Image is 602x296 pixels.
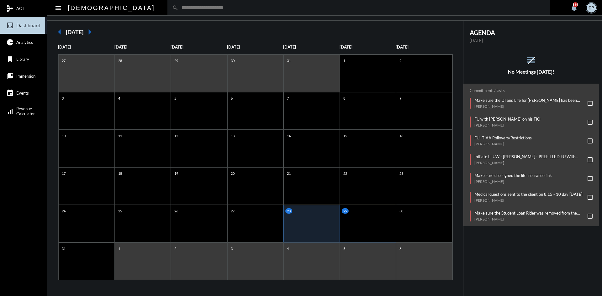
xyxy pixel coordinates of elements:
mat-icon: Side nav toggle icon [55,4,62,12]
h2: [DATE] [66,29,83,35]
mat-icon: search [172,5,178,11]
p: 29 [342,208,349,214]
mat-icon: event [6,89,14,97]
div: 314 [573,2,578,7]
span: Immersion [16,74,35,79]
p: 4 [117,96,122,101]
p: 4 [285,246,290,251]
p: 10 [60,133,67,138]
p: [DATE] [58,44,114,49]
p: Make sure the Student Loan Rider was removed from the policy - 3weeks [DATE] Call Guardian [474,210,585,216]
p: 31 [60,246,67,251]
p: 30 [398,208,405,214]
p: [PERSON_NAME] [474,160,585,165]
span: Revenue Calculator [16,106,35,116]
p: [PERSON_NAME] [474,179,552,184]
p: Medical questions sent to the client on 8.15 - 10 day [DATE] [474,192,583,197]
p: [DATE] [396,44,452,49]
span: Analytics [16,40,33,45]
h2: AGENDA [470,29,593,36]
p: [DATE] [171,44,227,49]
p: 5 [173,96,178,101]
p: 9 [398,96,403,101]
mat-icon: mediation [6,5,14,12]
p: [PERSON_NAME] [474,142,532,146]
h2: Commitments/Tasks [470,88,593,93]
p: 7 [285,96,290,101]
div: CP [587,3,596,13]
p: 19 [173,171,180,176]
p: 27 [60,58,67,63]
mat-icon: arrow_right [83,26,96,38]
mat-icon: arrow_left [53,26,66,38]
p: 11 [117,133,124,138]
mat-icon: bookmark [6,55,14,63]
p: 24 [60,208,67,214]
p: [DATE] [340,44,396,49]
mat-icon: reorder [526,55,536,65]
p: [DATE] [283,44,340,49]
p: [PERSON_NAME] [474,104,585,109]
p: 2 [398,58,403,63]
mat-icon: collections_bookmark [6,72,14,80]
p: 1 [117,246,122,251]
p: 28 [285,208,292,214]
mat-icon: signal_cellular_alt [6,107,14,115]
p: 30 [229,58,236,63]
h2: [DEMOGRAPHIC_DATA] [68,3,155,13]
mat-icon: notifications [570,4,578,12]
p: 15 [342,133,349,138]
p: Initiate LI UW - [PERSON_NAME] - PREFILLED FU With [PERSON_NAME] - [474,154,585,159]
p: FU with [PERSON_NAME] on his FIO [474,117,540,122]
span: Library [16,57,29,62]
p: 5 [342,246,347,251]
span: Dashboard [16,23,40,28]
p: 13 [229,133,236,138]
p: 28 [117,58,124,63]
p: [DATE] [227,44,283,49]
p: 12 [173,133,180,138]
p: [PERSON_NAME] [474,198,583,203]
p: [PERSON_NAME] [474,123,540,127]
p: 17 [60,171,67,176]
p: 23 [398,171,405,176]
p: 6 [229,96,234,101]
p: 2 [173,246,178,251]
p: [PERSON_NAME] [474,217,585,221]
span: ACT [16,6,24,11]
p: 25 [117,208,124,214]
h5: No Meetings [DATE]! [463,69,599,75]
button: Toggle sidenav [52,2,65,14]
p: 31 [285,58,292,63]
p: [DATE] [114,44,171,49]
p: 14 [285,133,292,138]
p: 21 [285,171,292,176]
p: 1 [342,58,347,63]
p: 8 [342,96,347,101]
mat-icon: insert_chart_outlined [6,22,14,29]
p: 26 [173,208,180,214]
p: Make sure the DI and Life for [PERSON_NAME] has been updated. [474,98,585,103]
p: FU- TIAA Rollovers/Restrictions [474,135,532,140]
span: Events [16,91,29,96]
p: 18 [117,171,124,176]
p: 3 [60,96,65,101]
p: 16 [398,133,405,138]
p: 27 [229,208,236,214]
p: 6 [398,246,403,251]
p: 3 [229,246,234,251]
mat-icon: pie_chart [6,39,14,46]
p: 20 [229,171,236,176]
p: 22 [342,171,349,176]
p: 29 [173,58,180,63]
p: Make sure she signed the life insurance link [474,173,552,178]
p: [DATE] [470,38,593,43]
